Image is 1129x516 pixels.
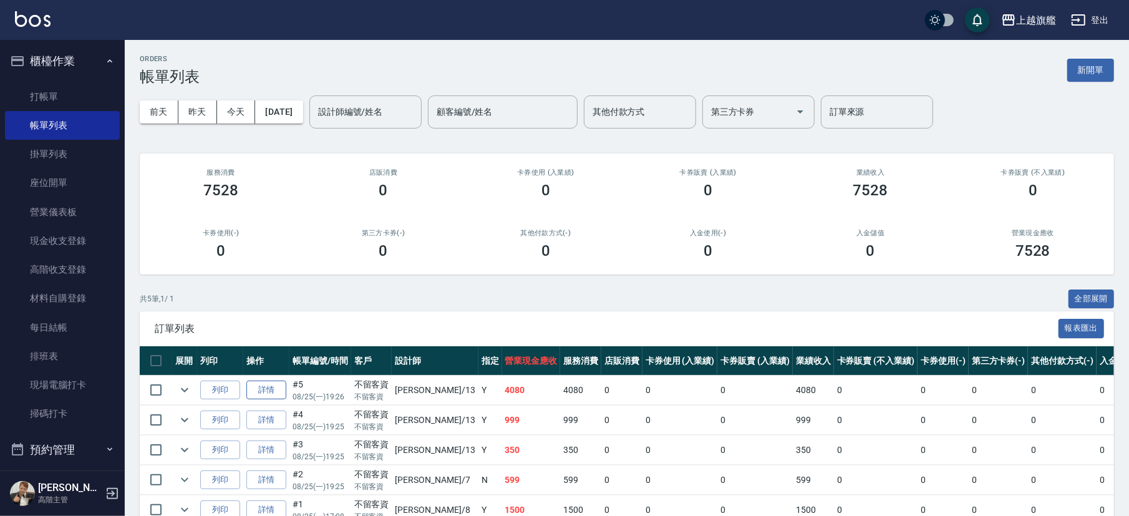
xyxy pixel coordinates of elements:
a: 掃碼打卡 [5,399,120,428]
button: 登出 [1066,9,1114,32]
h2: 入金儲值 [804,229,936,237]
td: 0 [969,406,1029,435]
h2: 營業現金應收 [967,229,1099,237]
h3: 0 [216,242,225,260]
td: #2 [289,465,351,495]
th: 卡券使用 (入業績) [642,346,718,376]
td: 0 [601,465,642,495]
h3: 7528 [853,182,888,199]
td: 0 [642,436,718,465]
h3: 服務消費 [155,168,287,177]
h2: 入金使用(-) [642,229,774,237]
h2: 卡券使用 (入業績) [480,168,612,177]
h3: 0 [379,182,388,199]
img: Person [10,481,35,506]
td: 0 [601,376,642,405]
td: 0 [642,376,718,405]
button: save [965,7,990,32]
th: 第三方卡券(-) [969,346,1029,376]
button: 報表及分析 [5,465,120,498]
td: [PERSON_NAME] /13 [392,406,478,435]
th: 營業現金應收 [502,346,561,376]
a: 掛單列表 [5,140,120,168]
th: 卡券販賣 (不入業績) [834,346,918,376]
h2: 卡券使用(-) [155,229,287,237]
th: 列印 [197,346,243,376]
td: 999 [793,406,834,435]
th: 業績收入 [793,346,834,376]
h3: 7528 [1015,242,1050,260]
td: 0 [969,436,1029,465]
button: 昨天 [178,100,217,124]
div: 不留客資 [354,468,389,481]
a: 座位開單 [5,168,120,197]
button: 櫃檯作業 [5,45,120,77]
button: 報表匯出 [1059,319,1105,338]
a: 報表匯出 [1059,322,1105,334]
p: 不留客資 [354,451,389,462]
h2: 業績收入 [804,168,936,177]
td: 350 [502,436,561,465]
td: [PERSON_NAME] /7 [392,465,478,495]
a: 高階收支登錄 [5,255,120,284]
td: #3 [289,436,351,465]
td: [PERSON_NAME] /13 [392,376,478,405]
td: 350 [560,436,601,465]
h2: 其他付款方式(-) [480,229,612,237]
p: 不留客資 [354,481,389,492]
p: 08/25 (一) 19:25 [293,451,348,462]
h2: 店販消費 [317,168,449,177]
td: #5 [289,376,351,405]
td: 0 [1028,376,1097,405]
th: 展開 [172,346,197,376]
p: 共 5 筆, 1 / 1 [140,293,174,304]
td: 0 [834,465,918,495]
h3: 0 [541,242,550,260]
p: 08/25 (一) 19:25 [293,421,348,432]
button: 預約管理 [5,434,120,466]
button: 列印 [200,381,240,400]
th: 客戶 [351,346,392,376]
th: 卡券販賣 (入業績) [717,346,793,376]
td: Y [478,436,502,465]
td: 0 [717,406,793,435]
td: 999 [502,406,561,435]
td: 0 [642,465,718,495]
th: 其他付款方式(-) [1028,346,1097,376]
a: 詳情 [246,381,286,400]
h2: ORDERS [140,55,200,63]
td: 4080 [560,376,601,405]
a: 詳情 [246,441,286,460]
button: 上越旗艦 [996,7,1061,33]
div: 不留客資 [354,408,389,421]
p: 08/25 (一) 19:25 [293,481,348,492]
td: 0 [717,465,793,495]
div: 上越旗艦 [1016,12,1056,28]
p: 不留客資 [354,391,389,402]
button: 新開單 [1067,59,1114,82]
td: 0 [918,436,969,465]
td: 0 [834,436,918,465]
a: 新開單 [1067,64,1114,75]
p: 08/25 (一) 19:26 [293,391,348,402]
td: 599 [502,465,561,495]
a: 詳情 [246,470,286,490]
h2: 第三方卡券(-) [317,229,449,237]
button: 列印 [200,470,240,490]
div: 不留客資 [354,378,389,391]
p: 不留客資 [354,421,389,432]
a: 排班表 [5,342,120,371]
a: 每日結帳 [5,313,120,342]
button: 列印 [200,441,240,460]
a: 材料自購登錄 [5,284,120,313]
img: Logo [15,11,51,27]
th: 操作 [243,346,289,376]
td: 350 [793,436,834,465]
p: 高階主管 [38,494,102,505]
td: 0 [642,406,718,435]
td: [PERSON_NAME] /13 [392,436,478,465]
td: 0 [918,376,969,405]
h3: 0 [379,242,388,260]
button: 前天 [140,100,178,124]
h3: 0 [866,242,875,260]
